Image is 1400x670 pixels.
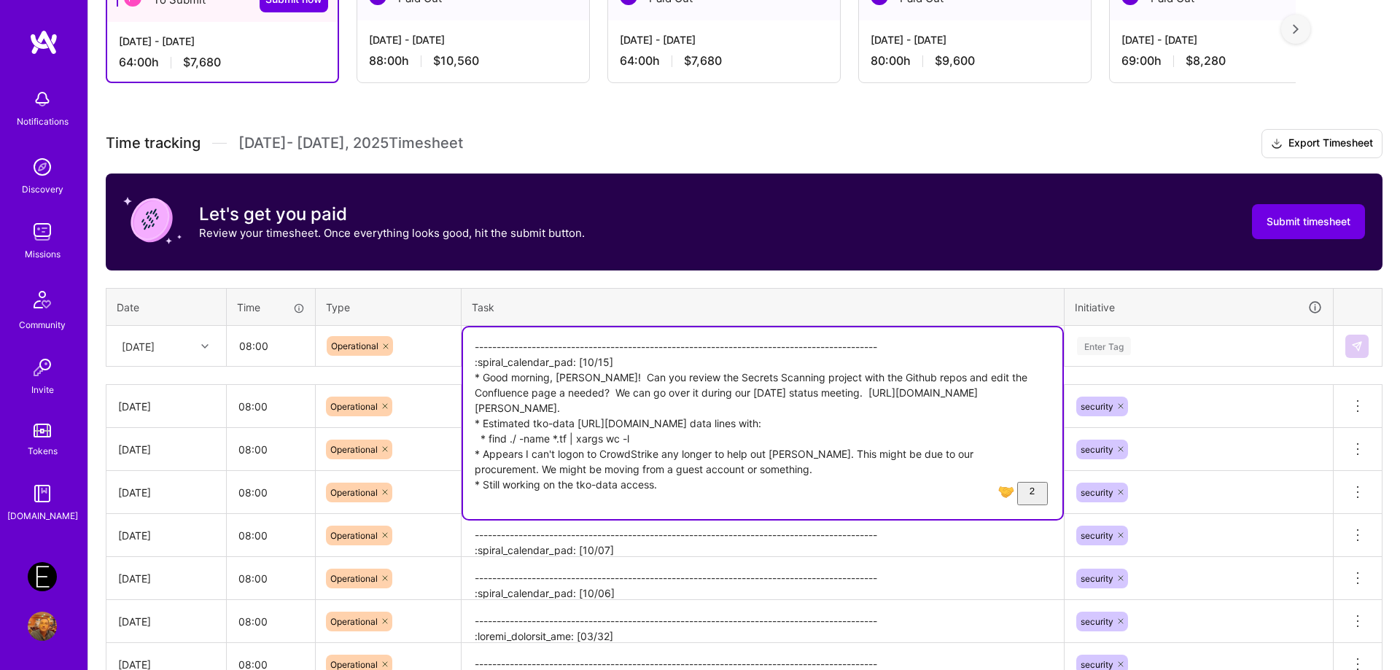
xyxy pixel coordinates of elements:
span: security [1081,616,1113,627]
span: security [1081,401,1113,412]
div: [DATE] [122,338,155,354]
div: Missions [25,246,61,262]
div: [DATE] [118,614,214,629]
textarea: To enrich screen reader interactions, please activate Accessibility in Grammarly extension settings [463,327,1062,519]
input: HH:MM [227,327,314,365]
div: Invite [31,382,54,397]
div: Initiative [1075,299,1323,316]
div: [DATE] - [DATE] [1121,32,1330,47]
span: security [1081,659,1113,670]
img: Invite [28,353,57,382]
span: security [1081,444,1113,455]
img: guide book [28,479,57,508]
span: Operational [330,444,378,455]
span: $7,680 [183,55,221,70]
img: Community [25,282,60,317]
input: HH:MM [227,516,315,555]
a: User Avatar [24,612,61,641]
div: [DATE] [118,528,214,543]
span: $10,560 [433,53,479,69]
span: Operational [330,573,378,584]
span: Submit timesheet [1267,214,1350,229]
th: Type [316,288,462,326]
input: HH:MM [227,430,315,469]
img: right [1293,24,1299,34]
div: 88:00 h [369,53,577,69]
span: security [1081,573,1113,584]
img: Endeavor: Onlocation Mobile/Security- 3338TSV275 [28,562,57,591]
span: [DATE] - [DATE] , 2025 Timesheet [238,134,463,152]
div: Discovery [22,182,63,197]
div: [DATE] - [DATE] [119,34,326,49]
textarea: -------------------------------------------------------------------------------------------- :spi... [463,558,1062,599]
div: [DATE] - [DATE] [369,32,577,47]
div: [DATE] [118,399,214,414]
div: [DATE] [118,442,214,457]
div: Tokens [28,443,58,459]
span: $8,280 [1186,53,1226,69]
img: User Avatar [28,612,57,641]
input: HH:MM [227,473,315,512]
p: Review your timesheet. Once everything looks good, hit the submit button. [199,225,585,241]
div: [DATE] - [DATE] [620,32,828,47]
div: Community [19,317,66,332]
span: security [1081,530,1113,541]
span: security [1081,487,1113,498]
span: Operational [331,340,378,351]
th: Date [106,288,227,326]
a: Endeavor: Onlocation Mobile/Security- 3338TSV275 [24,562,61,591]
th: Task [462,288,1065,326]
span: Operational [330,487,378,498]
img: coin [123,191,182,249]
div: Notifications [17,114,69,129]
button: Export Timesheet [1261,129,1382,158]
textarea: -------------------------------------------------------------------------------------------- :lor... [463,601,1062,642]
span: Operational [330,530,378,541]
i: icon Download [1271,136,1283,152]
div: [DATE] [118,485,214,500]
textarea: -------------------------------------------------------------------------------------------- :spi... [463,515,1062,556]
span: Time tracking [106,134,201,152]
div: [DOMAIN_NAME] [7,508,78,523]
input: HH:MM [227,602,315,641]
span: Operational [330,401,378,412]
div: 64:00 h [119,55,326,70]
img: discovery [28,152,57,182]
img: bell [28,85,57,114]
i: icon Chevron [201,343,209,350]
div: Enter Tag [1077,335,1131,357]
img: logo [29,29,58,55]
div: Time [237,300,305,315]
img: teamwork [28,217,57,246]
img: Submit [1351,340,1363,352]
span: Operational [330,659,378,670]
h3: Let's get you paid [199,203,585,225]
div: [DATE] [118,571,214,586]
span: $9,600 [935,53,975,69]
span: Operational [330,616,378,627]
div: 80:00 h [871,53,1079,69]
input: HH:MM [227,559,315,598]
img: tokens [34,424,51,437]
span: $7,680 [684,53,722,69]
input: HH:MM [227,387,315,426]
div: [DATE] - [DATE] [871,32,1079,47]
button: Submit timesheet [1252,204,1365,239]
div: 64:00 h [620,53,828,69]
div: 69:00 h [1121,53,1330,69]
